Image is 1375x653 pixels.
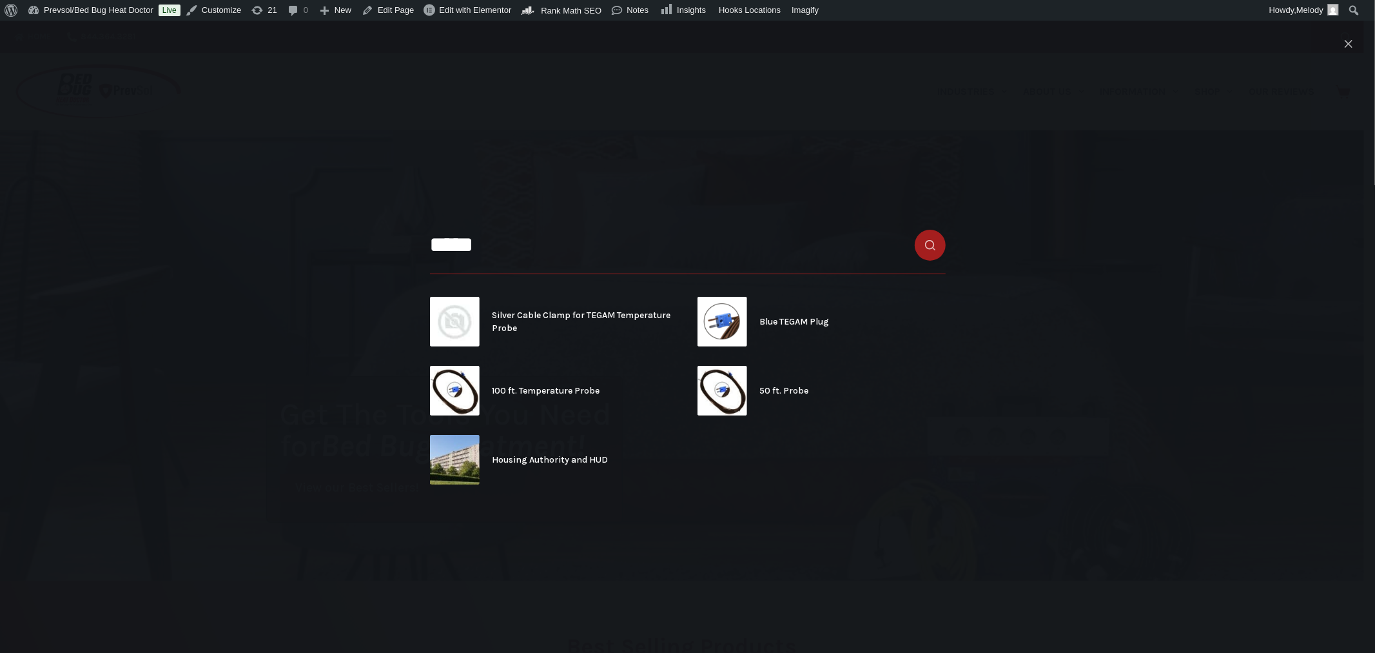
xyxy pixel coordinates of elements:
span: 100 ft. Temperature Probe [492,385,600,397]
img: Asset-25-100x100.jpg [430,366,480,416]
div: Search results [430,297,946,485]
span: 50 ft. Probe [759,385,808,397]
span: Housing Authority and HUD [492,454,608,467]
img: Asset-25-100x100.jpg [697,366,747,416]
a: Live [159,5,180,16]
span: Melody [1296,5,1323,15]
img: BlueTegamPlug-2-100x100.png [697,297,747,347]
span: Insights [677,5,706,15]
span: Silver Cable Clamp for TEGAM Temperature Probe [492,309,678,334]
input: Search for... [430,216,946,274]
button: Close search modal [1338,34,1359,54]
img: image6-100x100.jpg [430,435,480,485]
span: Rank Math SEO [541,6,601,15]
span: Blue TEGAM Plug [759,316,829,328]
button: Open LiveChat chat widget [10,5,49,44]
span: Edit with Elementor [439,5,511,15]
button: Search button [915,230,946,261]
img: Asset-19-100x100.jpg [430,297,480,347]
